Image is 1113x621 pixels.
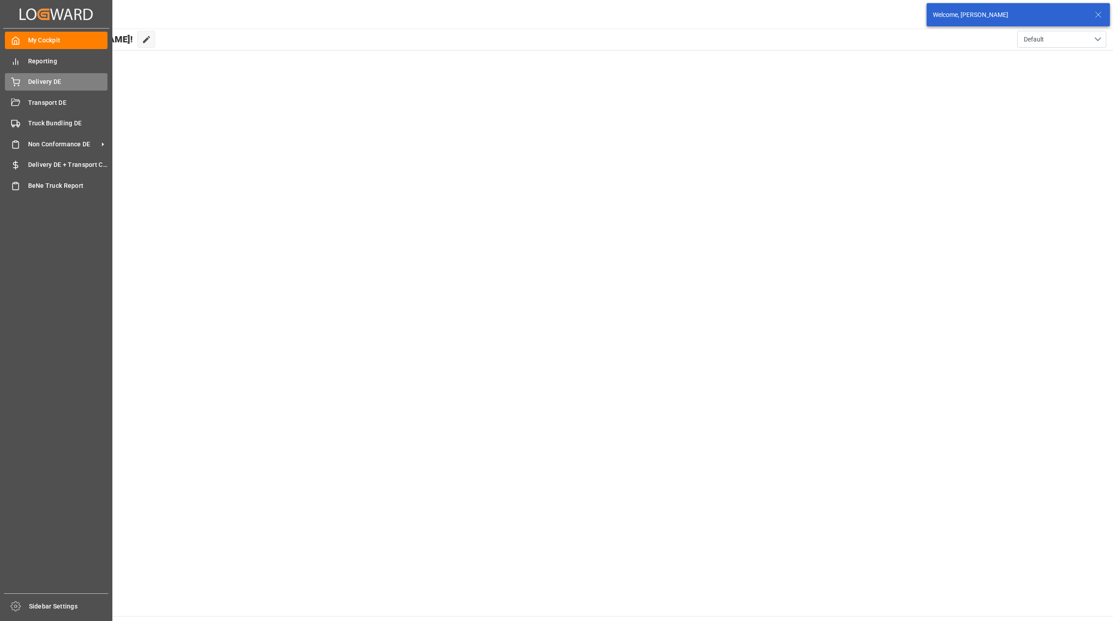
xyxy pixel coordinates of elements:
[28,181,108,190] span: BeNe Truck Report
[933,10,1086,20] div: Welcome, [PERSON_NAME]
[5,177,107,194] a: BeNe Truck Report
[5,32,107,49] a: My Cockpit
[1024,35,1044,44] span: Default
[29,602,109,611] span: Sidebar Settings
[28,160,108,170] span: Delivery DE + Transport Cost
[28,140,99,149] span: Non Conformance DE
[5,52,107,70] a: Reporting
[28,119,108,128] span: Truck Bundling DE
[5,94,107,111] a: Transport DE
[28,36,108,45] span: My Cockpit
[5,73,107,91] a: Delivery DE
[1017,31,1106,48] button: open menu
[5,156,107,174] a: Delivery DE + Transport Cost
[28,77,108,87] span: Delivery DE
[28,98,108,108] span: Transport DE
[28,57,108,66] span: Reporting
[5,115,107,132] a: Truck Bundling DE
